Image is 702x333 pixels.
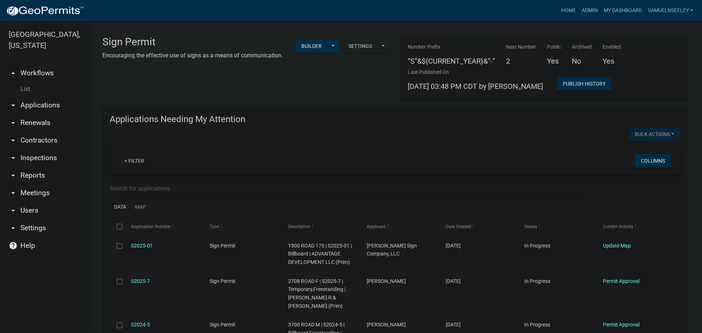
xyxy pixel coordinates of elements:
[635,154,671,167] button: Columns
[629,128,680,141] button: Bulk Actions
[517,218,596,235] datatable-header-cell: Status
[9,118,18,127] i: arrow_drop_down
[547,57,561,65] h5: Yes
[446,322,461,328] span: 10/28/2024
[506,57,536,65] h5: 2
[603,278,639,284] a: Permit Approval
[9,206,18,215] i: arrow_drop_down
[9,171,18,180] i: arrow_drop_down
[343,39,378,53] button: Settings
[9,101,18,110] i: arrow_drop_down
[131,278,150,284] a: S2025-7
[603,322,639,328] a: Permit Approval
[446,278,461,284] span: 01/10/2025
[547,43,561,51] p: Public
[9,154,18,162] i: arrow_drop_down
[524,322,550,328] span: In Progress
[603,43,621,51] p: Enabled
[596,218,675,235] datatable-header-cell: Current Activity
[367,322,406,328] span: Carl R Scharenberg
[557,77,611,90] button: Publish History
[102,51,283,60] p: Encouraging the effective use of signs as a means of communication.
[295,39,328,53] button: Builder
[118,154,150,167] a: + Filter
[203,218,281,235] datatable-header-cell: Type
[9,224,18,232] i: arrow_drop_down
[524,224,537,229] span: Status
[603,243,631,249] a: Update Map
[131,196,150,218] a: Map
[131,322,150,328] a: S2024-5
[367,224,386,229] span: Applicant
[572,57,592,65] h5: No
[210,322,235,328] span: Sign Permit
[408,57,495,65] h5: “S”&${CURRENT_YEAR}&”-”
[367,278,406,284] span: Chuck Maggard
[281,218,360,235] datatable-header-cell: Description
[288,243,352,265] span: 1500 ROAD 175 | S2025-01 | Billboard | ADVANTAGE DEVELOPMENT LLC (Prim)
[524,278,550,284] span: In Progress
[601,4,645,18] a: My Dashboard
[210,224,219,229] span: Type
[9,136,18,145] i: arrow_drop_down
[102,36,283,48] h3: Sign Permit
[110,218,124,235] datatable-header-cell: Select
[360,218,438,235] datatable-header-cell: Applicant
[579,4,601,18] a: Admin
[9,189,18,197] i: arrow_drop_down
[110,181,583,196] input: Search for applications
[446,243,461,249] span: 09/12/2025
[124,218,202,235] datatable-header-cell: Application Number
[645,4,696,18] a: SamuelNSeeley
[110,196,131,218] a: Data
[9,69,18,77] i: arrow_drop_up
[131,243,153,249] a: S2025-01
[438,218,517,235] datatable-header-cell: Date Created
[558,4,579,18] a: Home
[408,82,543,91] span: [DATE] 03:48 PM CDT by [PERSON_NAME]
[408,43,495,51] p: Number Prefix
[603,224,633,229] span: Current Activity
[572,43,592,51] p: Archived
[524,243,550,249] span: In Progress
[110,114,680,125] h4: Applications Needing My Attention
[557,82,611,87] wm-modal-confirm: Workflow Publish History
[506,43,536,51] p: Next Number
[367,243,417,257] span: Wingert Sign Company, LLC
[446,224,471,229] span: Date Created
[288,278,346,309] span: 2708 ROAD F | S2025-7 | Temporary,Freestanding | SMITH, RANDAL R & JOAN L (Prim)
[210,243,235,249] span: Sign Permit
[9,241,18,250] i: help
[210,278,235,284] span: Sign Permit
[288,224,310,229] span: Description
[408,68,543,76] p: Last Published On
[603,57,621,65] h5: Yes
[131,224,171,229] span: Application Number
